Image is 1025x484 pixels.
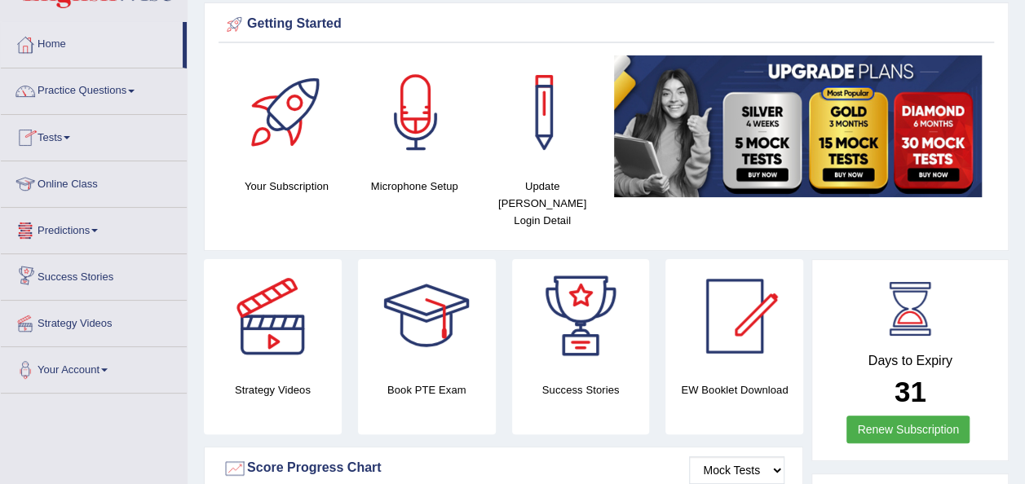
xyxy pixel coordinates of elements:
h4: Update [PERSON_NAME] Login Detail [487,178,599,229]
a: Renew Subscription [846,416,970,443]
img: small5.jpg [614,55,982,197]
a: Success Stories [1,254,187,295]
h4: EW Booklet Download [665,381,803,398]
a: Practice Questions [1,68,187,109]
h4: Success Stories [512,381,650,398]
h4: Your Subscription [231,178,342,195]
h4: Days to Expiry [830,354,990,368]
a: Predictions [1,208,187,249]
div: Getting Started [223,12,990,37]
a: Tests [1,115,187,156]
a: Home [1,22,183,63]
a: Your Account [1,347,187,388]
h4: Microphone Setup [359,178,471,195]
div: Score Progress Chart [223,456,784,481]
b: 31 [895,376,926,407]
h4: Book PTE Exam [358,381,496,398]
a: Online Class [1,161,187,202]
a: Strategy Videos [1,301,187,341]
h4: Strategy Videos [204,381,342,398]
